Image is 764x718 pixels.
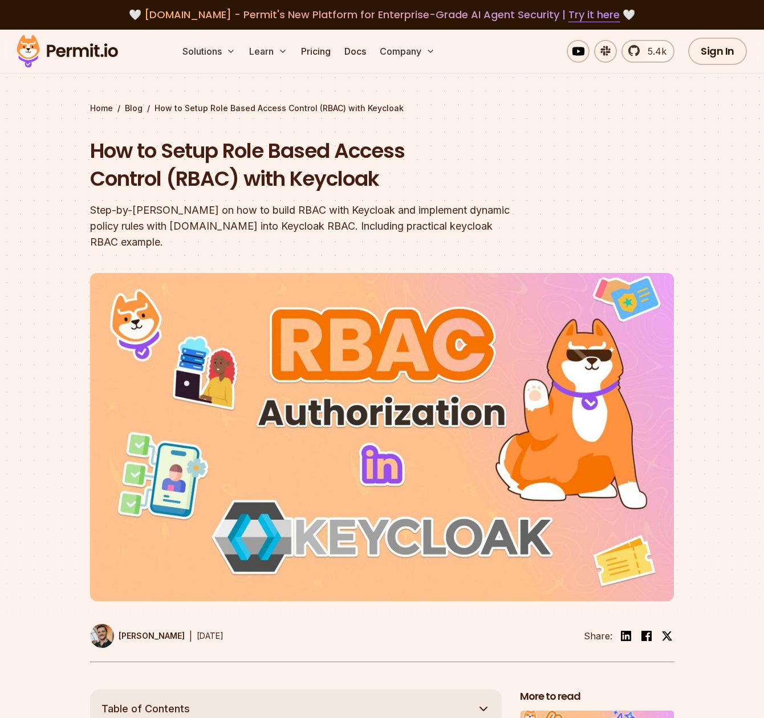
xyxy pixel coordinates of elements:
button: Solutions [178,40,240,63]
div: Step-by-[PERSON_NAME] on how to build RBAC with Keycloak and implement dynamic policy rules with ... [90,202,528,250]
img: Daniel Bass [90,624,114,648]
div: | [189,629,192,643]
img: How to Setup Role Based Access Control (RBAC) with Keycloak [90,273,674,601]
a: Sign In [688,38,747,65]
a: Blog [125,103,143,114]
div: 🤍 🤍 [27,7,737,23]
span: [DOMAIN_NAME] - Permit's New Platform for Enterprise-Grade AI Agent Security | [144,7,620,22]
li: Share: [584,629,612,643]
a: [PERSON_NAME] [90,624,185,648]
a: Try it here [568,7,620,22]
button: Company [375,40,440,63]
a: Docs [340,40,371,63]
h2: More to read [520,690,674,704]
img: twitter [661,630,673,642]
a: Home [90,103,113,114]
p: [PERSON_NAME] [119,630,185,642]
a: 5.4k [621,40,674,63]
div: / / [90,103,674,114]
img: facebook [640,629,653,643]
a: Pricing [296,40,335,63]
span: 5.4k [641,44,667,58]
img: linkedin [619,629,633,643]
h1: How to Setup Role Based Access Control (RBAC) with Keycloak [90,137,528,193]
img: Permit logo [11,32,123,71]
span: Table of Contents [101,701,190,717]
time: [DATE] [197,631,223,641]
button: Learn [245,40,292,63]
